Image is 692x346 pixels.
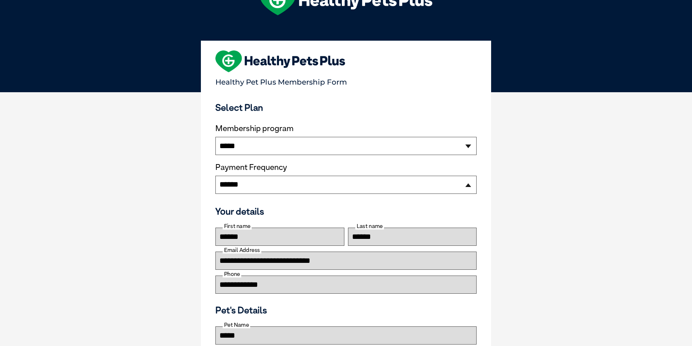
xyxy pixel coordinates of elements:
label: Payment Frequency [215,163,287,172]
label: Last name [355,223,384,229]
h3: Pet's Details [213,305,479,316]
p: Healthy Pet Plus Membership Form [215,74,477,86]
label: Membership program [215,124,477,133]
img: heart-shape-hpp-logo-large.png [215,50,345,72]
h3: Your details [215,206,477,217]
label: Phone [223,271,241,277]
label: First name [223,223,252,229]
h3: Select Plan [215,102,477,113]
label: Email Address [223,247,261,253]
